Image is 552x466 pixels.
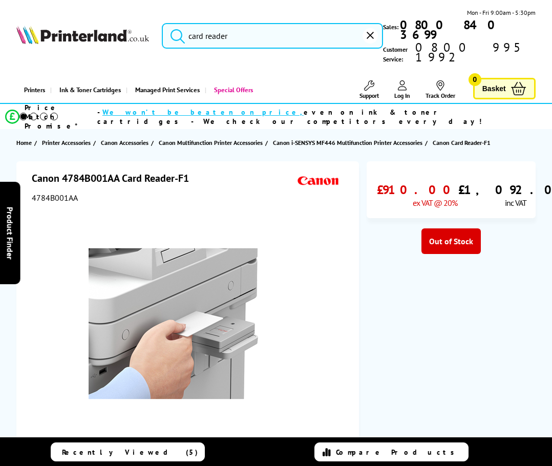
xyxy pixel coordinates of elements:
[314,442,469,461] a: Compare Products
[473,78,536,100] a: Basket 0
[102,108,304,117] span: We won’t be beaten on price,
[59,77,121,103] span: Ink & Toner Cartridges
[16,26,148,45] img: Printerland Logo
[413,198,457,208] span: ex VAT @ 20%
[414,43,535,62] span: 0800 995 1992
[383,43,536,64] span: Customer Service:
[377,182,457,198] span: £910.00
[295,172,342,190] img: Canon
[426,80,455,99] a: Track Order
[162,23,383,49] input: Sear
[101,137,148,148] span: Canon Accessories
[97,108,525,126] div: - even on ink & toner cartridges - We check our competitors every day!
[32,193,78,203] span: 4784B001AA
[16,137,32,148] span: Home
[433,137,493,148] a: Canon Card Reader-F1
[159,137,265,148] a: Canon Multifunction Printer Accessories
[32,172,199,185] h1: Canon 4784B001AA Card Reader-F1
[126,77,205,103] a: Managed Print Services
[205,77,258,103] a: Special Offers
[421,228,481,254] div: Out of Stock
[359,92,379,99] span: Support
[482,82,506,96] span: Basket
[5,207,15,260] span: Product Finder
[5,108,525,125] li: modal_Promise
[359,80,379,99] a: Support
[383,22,398,32] span: Sales:
[51,442,205,461] a: Recently Viewed (5)
[16,26,148,47] a: Printerland Logo
[398,20,536,39] a: 0800 840 3699
[16,137,34,148] a: Home
[273,137,422,148] span: Canon i-SENSYS MF446 Multifunction Printer Accessories
[394,80,410,99] a: Log In
[400,17,502,43] b: 0800 840 3699
[467,8,536,17] span: Mon - Fri 9:00am - 5:30pm
[16,77,50,103] a: Printers
[25,103,97,131] span: Price Match Promise*
[336,448,460,457] span: Compare Products
[42,137,93,148] a: Printer Accessories
[89,223,289,424] img: Canon 4784B001AA Card Reader-F1
[42,137,91,148] span: Printer Accessories
[159,137,263,148] span: Canon Multifunction Printer Accessories
[469,73,481,86] span: 0
[505,198,526,208] span: inc VAT
[394,92,410,99] span: Log In
[433,137,491,148] span: Canon Card Reader-F1
[62,448,198,457] span: Recently Viewed (5)
[101,137,151,148] a: Canon Accessories
[273,137,425,148] a: Canon i-SENSYS MF446 Multifunction Printer Accessories
[50,77,126,103] a: Ink & Toner Cartridges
